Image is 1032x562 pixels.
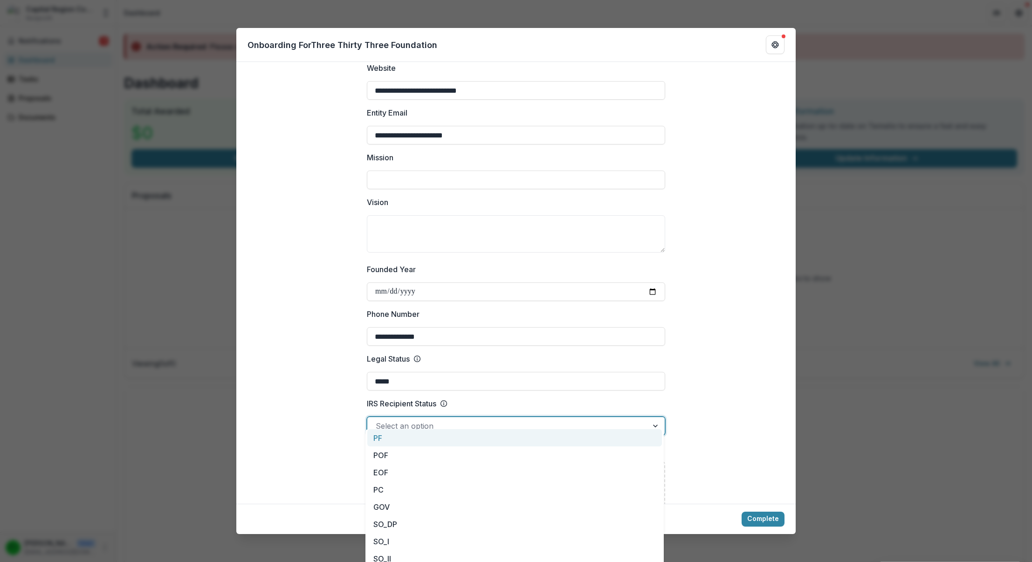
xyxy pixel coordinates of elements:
[367,398,436,409] p: IRS Recipient Status
[742,512,784,527] button: Complete
[367,533,662,550] div: SO_I
[367,498,662,515] div: GOV
[367,197,388,208] p: Vision
[367,515,662,533] div: SO_DP
[248,39,437,51] p: Onboarding For Three Thirty Three Foundation
[367,264,416,275] p: Founded Year
[766,35,784,54] button: Get Help
[367,152,393,163] p: Mission
[367,107,407,118] p: Entity Email
[367,308,420,320] p: Phone Number
[367,62,396,74] p: Website
[367,481,662,498] div: PC
[367,353,410,364] p: Legal Status
[367,446,662,464] div: POF
[367,429,662,446] div: PF
[367,464,662,481] div: EOF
